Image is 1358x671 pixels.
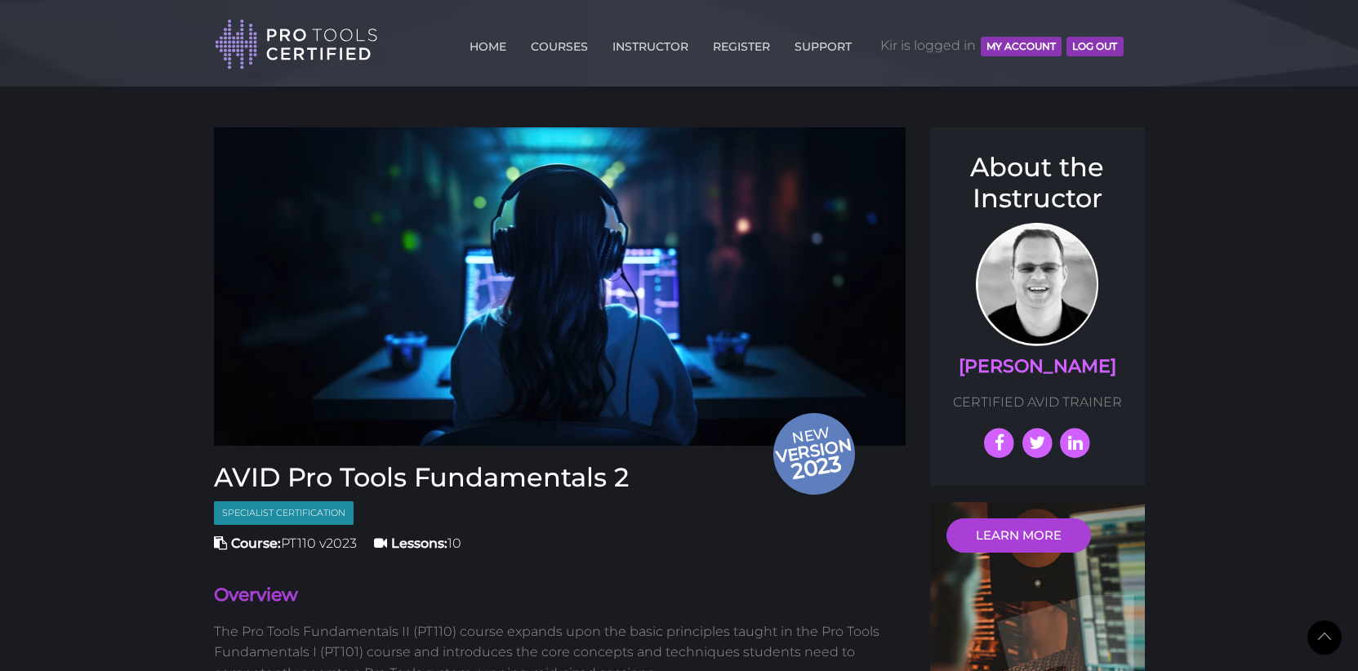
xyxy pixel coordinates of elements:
h3: AVID Pro Tools Fundamentals 2 [214,462,906,493]
h4: Overview [214,583,906,608]
a: LEARN MORE [946,518,1091,553]
span: Specialist Certification [214,501,354,525]
strong: Lessons: [391,535,447,551]
h3: About the Instructor [946,152,1129,215]
strong: Course: [231,535,281,551]
span: 10 [374,535,461,551]
img: Fundamentals 2 Course [214,127,906,446]
span: 2023 [773,447,858,487]
button: Log Out [1066,37,1123,56]
a: SUPPORT [790,30,856,56]
img: Prof. Scott [976,223,1098,346]
img: Pro Tools Certified Logo [215,18,378,71]
a: HOME [465,30,510,56]
span: PT110 v2023 [214,535,357,551]
a: COURSES [527,30,592,56]
span: Kir is logged in [880,21,1124,70]
a: INSTRUCTOR [608,30,692,56]
span: version [773,439,854,461]
a: Back to Top [1307,620,1342,655]
p: CERTIFIED AVID TRAINER [946,392,1129,413]
button: MY ACCOUNT [981,37,1062,56]
a: REGISTER [709,30,774,56]
a: [PERSON_NAME] [959,355,1116,377]
span: New [773,423,859,487]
